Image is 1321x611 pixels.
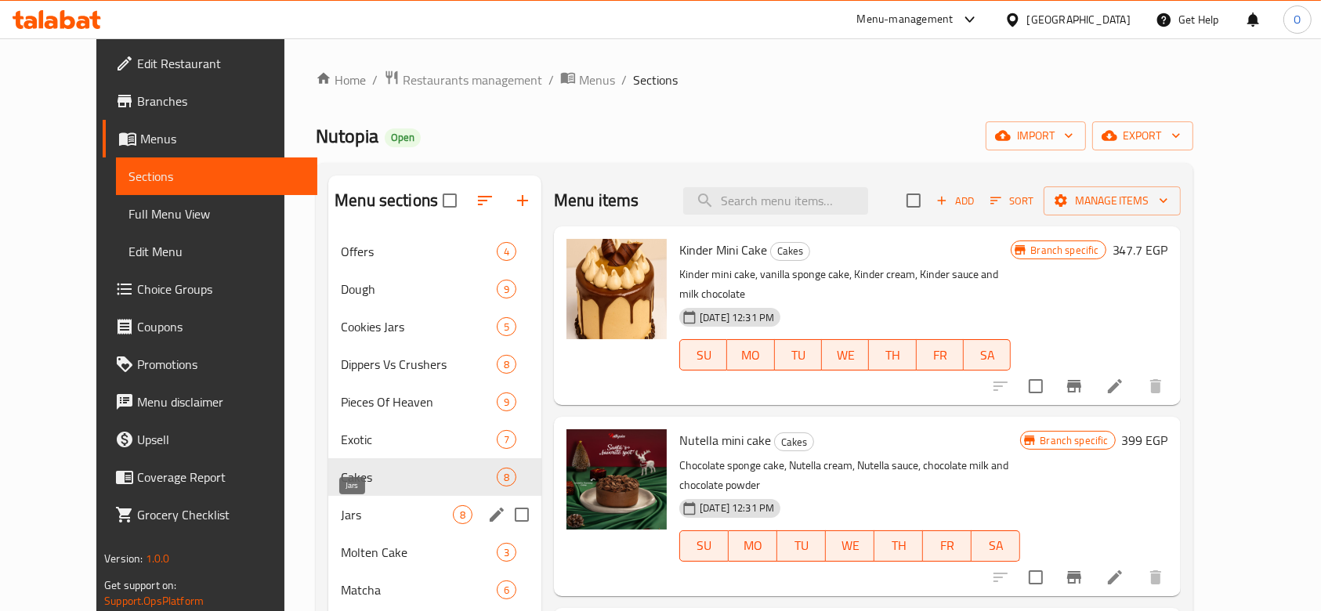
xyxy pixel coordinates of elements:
[328,383,541,421] div: Pieces Of Heaven9
[497,242,516,261] div: items
[498,320,516,334] span: 5
[497,392,516,411] div: items
[104,548,143,569] span: Version:
[128,242,305,261] span: Edit Menu
[727,339,774,371] button: MO
[341,242,497,261] span: Offers
[869,339,916,371] button: TH
[341,468,497,486] div: Cakes
[679,428,771,452] span: Nutella mini cake
[341,505,453,524] span: Jars
[504,182,541,219] button: Add section
[328,270,541,308] div: Dough9
[679,238,767,262] span: Kinder Mini Cake
[980,189,1044,213] span: Sort items
[679,339,727,371] button: SU
[497,280,516,298] div: items
[103,458,317,496] a: Coverage Report
[929,534,965,557] span: FR
[341,580,497,599] span: Matcha
[453,505,472,524] div: items
[335,189,438,212] h2: Menu sections
[990,192,1033,210] span: Sort
[972,530,1020,562] button: SA
[328,308,541,345] div: Cookies Jars5
[116,157,317,195] a: Sections
[1092,121,1193,150] button: export
[822,339,869,371] button: WE
[832,534,868,557] span: WE
[103,421,317,458] a: Upsell
[1024,243,1105,258] span: Branch specific
[1106,377,1124,396] a: Edit menu item
[328,458,541,496] div: Cakes8
[372,70,378,89] li: /
[1055,367,1093,405] button: Branch-specific-item
[140,129,305,148] span: Menus
[964,339,1011,371] button: SA
[771,242,809,260] span: Cakes
[328,496,541,533] div: Jars8edit
[498,583,516,598] span: 6
[621,70,627,89] li: /
[560,70,615,90] a: Menus
[548,70,554,89] li: /
[986,189,1037,213] button: Sort
[498,545,516,560] span: 3
[137,280,305,298] span: Choice Groups
[934,192,976,210] span: Add
[775,433,813,451] span: Cakes
[498,282,516,297] span: 9
[104,575,176,595] span: Get support on:
[897,184,930,217] span: Select section
[729,530,777,562] button: MO
[498,244,516,259] span: 4
[693,501,780,515] span: [DATE] 12:31 PM
[777,530,826,562] button: TU
[328,345,541,383] div: Dippers Vs Crushers8
[686,534,722,557] span: SU
[1122,429,1168,451] h6: 399 EGP
[328,233,541,270] div: Offers4
[498,395,516,410] span: 9
[341,543,497,562] span: Molten Cake
[566,239,667,339] img: Kinder Mini Cake
[341,430,497,449] span: Exotic
[128,204,305,223] span: Full Menu View
[826,530,874,562] button: WE
[923,530,972,562] button: FR
[103,270,317,308] a: Choice Groups
[137,92,305,110] span: Branches
[485,503,508,526] button: edit
[137,392,305,411] span: Menu disclaimer
[679,530,729,562] button: SU
[116,195,317,233] a: Full Menu View
[683,187,868,215] input: search
[103,383,317,421] a: Menu disclaimer
[328,571,541,609] div: Matcha6
[497,355,516,374] div: items
[454,508,472,522] span: 8
[923,344,957,367] span: FR
[341,355,497,374] span: Dippers Vs Crushers
[1106,568,1124,587] a: Edit menu item
[566,429,667,530] img: Nutella mini cake
[1027,11,1131,28] div: [GEOGRAPHIC_DATA]
[930,189,980,213] button: Add
[986,121,1086,150] button: import
[733,344,768,367] span: MO
[633,70,678,89] span: Sections
[497,543,516,562] div: items
[498,357,516,372] span: 8
[104,591,204,611] a: Support.OpsPlatform
[498,470,516,485] span: 8
[828,344,863,367] span: WE
[341,280,497,298] span: Dough
[137,505,305,524] span: Grocery Checklist
[433,184,466,217] span: Select all sections
[497,317,516,336] div: items
[316,70,366,89] a: Home
[1055,559,1093,596] button: Branch-specific-item
[554,189,639,212] h2: Menu items
[686,344,721,367] span: SU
